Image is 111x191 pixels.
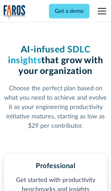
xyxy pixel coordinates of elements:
[3,5,26,19] img: Logo of the analytics and reporting company Faros.
[3,5,26,19] a: home
[3,84,108,131] p: Choose the perfect plan based on what you need to achieve and evolve it as your engineering produ...
[8,45,90,65] span: AI-infused SDLC insights
[3,44,108,77] h1: that grow with your organization
[94,3,108,19] div: menu
[36,162,75,170] h2: Professional
[49,4,89,18] a: Get a demo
